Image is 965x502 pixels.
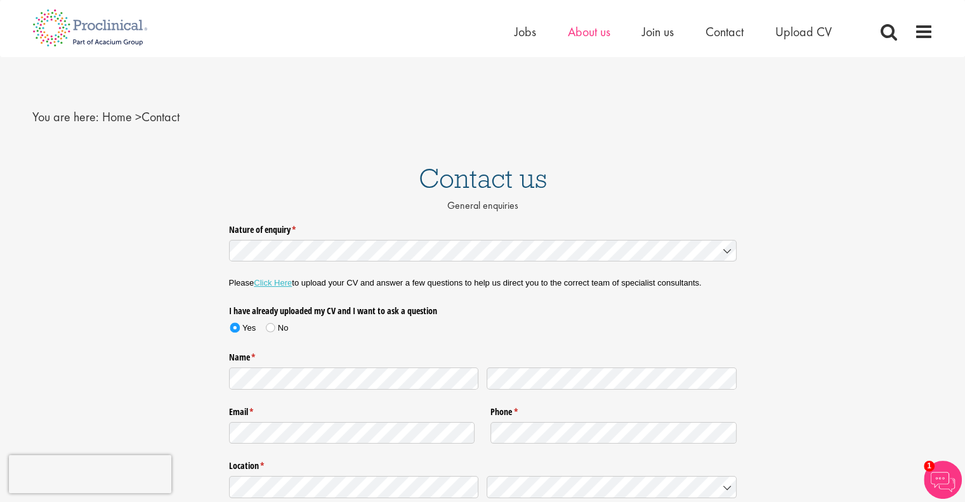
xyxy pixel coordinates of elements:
[487,476,737,498] input: Country
[568,23,610,40] a: About us
[487,367,737,390] input: Last
[642,23,674,40] a: Join us
[229,402,475,418] label: Email
[229,476,479,498] input: State / Province / Region
[924,461,935,472] span: 1
[924,461,962,499] img: Chatbot
[278,322,289,334] div: No
[242,322,256,334] div: Yes
[490,402,737,418] label: Phone
[229,456,737,472] legend: Location
[32,109,99,125] span: You are here:
[706,23,744,40] a: Contact
[229,367,479,390] input: First
[229,347,737,364] legend: Name
[775,23,832,40] a: Upload CV
[229,277,737,289] p: Please to upload your CV and answer a few questions to help us direct you to the correct team of ...
[254,278,292,287] a: Click Here
[515,23,536,40] a: Jobs
[9,455,171,493] iframe: reCAPTCHA
[102,109,132,125] a: breadcrumb link to Home
[229,301,475,317] legend: I have already uploaded my CV and I want to ask a question
[229,219,737,235] label: Nature of enquiry
[102,109,180,125] span: Contact
[135,109,141,125] span: >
